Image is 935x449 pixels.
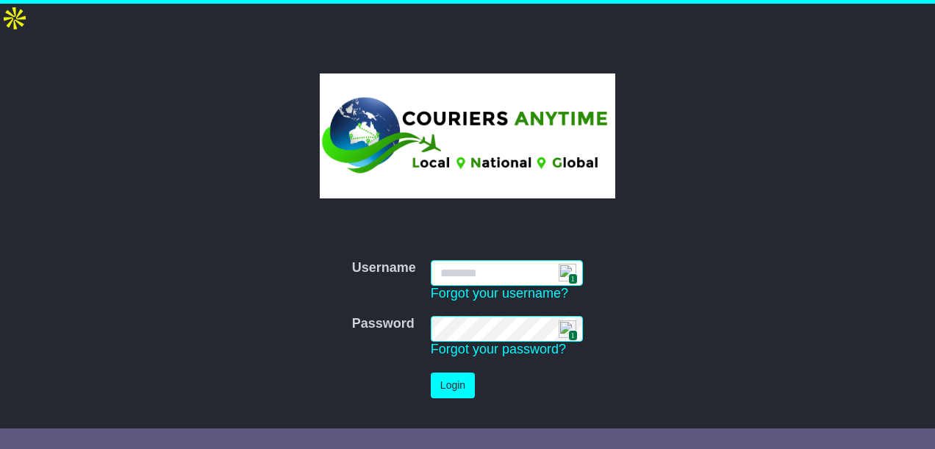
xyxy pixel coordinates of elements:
[352,260,416,276] label: Username
[568,273,578,284] span: 1
[320,73,615,198] img: Couriers Anytime Pty Ltd
[559,264,576,281] img: npw-badge-icon.svg
[431,342,566,356] a: Forgot your password?
[568,330,578,341] span: 1
[352,316,415,332] label: Password
[431,373,475,398] button: Login
[559,320,576,338] img: npw-badge-icon.svg
[431,286,568,301] a: Forgot your username?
